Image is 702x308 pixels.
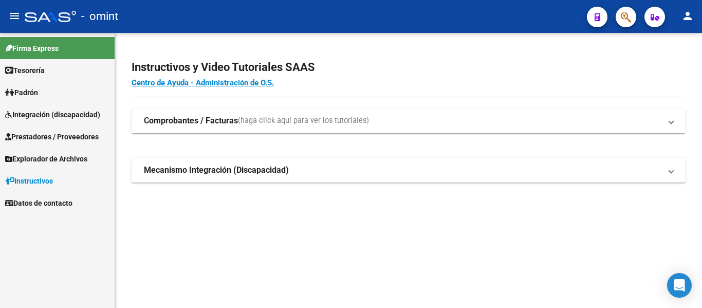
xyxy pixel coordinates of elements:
[5,87,38,98] span: Padrón
[144,165,289,176] strong: Mecanismo Integración (Discapacidad)
[144,115,238,126] strong: Comprobantes / Facturas
[8,10,21,22] mat-icon: menu
[5,109,100,120] span: Integración (discapacidad)
[132,78,274,87] a: Centro de Ayuda - Administración de O.S.
[667,273,692,298] div: Open Intercom Messenger
[5,131,99,142] span: Prestadores / Proveedores
[5,153,87,165] span: Explorador de Archivos
[5,197,72,209] span: Datos de contacto
[132,158,686,183] mat-expansion-panel-header: Mecanismo Integración (Discapacidad)
[132,58,686,77] h2: Instructivos y Video Tutoriales SAAS
[132,108,686,133] mat-expansion-panel-header: Comprobantes / Facturas(haga click aquí para ver los tutoriales)
[81,5,118,28] span: - omint
[5,175,53,187] span: Instructivos
[238,115,369,126] span: (haga click aquí para ver los tutoriales)
[681,10,694,22] mat-icon: person
[5,43,59,54] span: Firma Express
[5,65,45,76] span: Tesorería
